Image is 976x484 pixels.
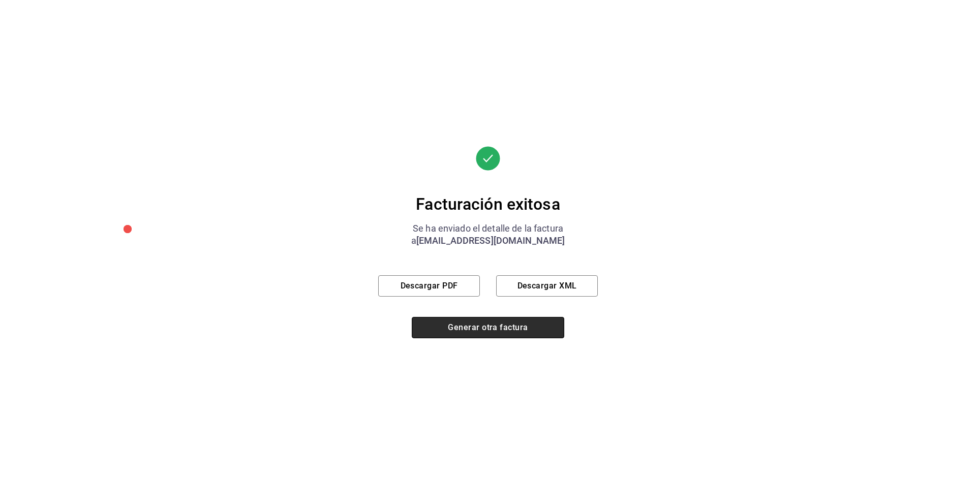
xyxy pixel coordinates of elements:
[412,317,564,338] button: Generar otra factura
[378,194,598,214] div: Facturación exitosa
[416,235,565,246] span: [EMAIL_ADDRESS][DOMAIN_NAME]
[378,235,598,247] div: a
[378,275,480,297] button: Descargar PDF
[496,275,598,297] button: Descargar XML
[378,222,598,235] div: Se ha enviado el detalle de la factura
